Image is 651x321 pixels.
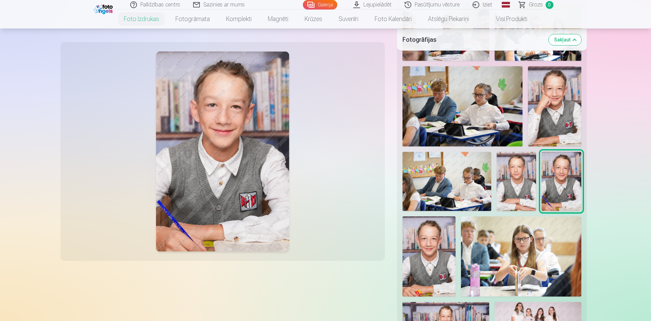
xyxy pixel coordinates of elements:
[402,35,543,44] h5: Fotogrāfijas
[260,10,296,29] a: Magnēti
[218,10,260,29] a: Komplekti
[549,34,581,45] button: Sakļaut
[116,10,167,29] a: Foto izdrukas
[167,10,218,29] a: Fotogrāmata
[477,10,535,29] a: Visi produkti
[546,1,553,9] span: 0
[420,10,477,29] a: Atslēgu piekariņi
[94,3,115,14] img: /fa1
[296,10,330,29] a: Krūzes
[330,10,366,29] a: Suvenīri
[529,1,543,9] span: Grozs
[366,10,420,29] a: Foto kalendāri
